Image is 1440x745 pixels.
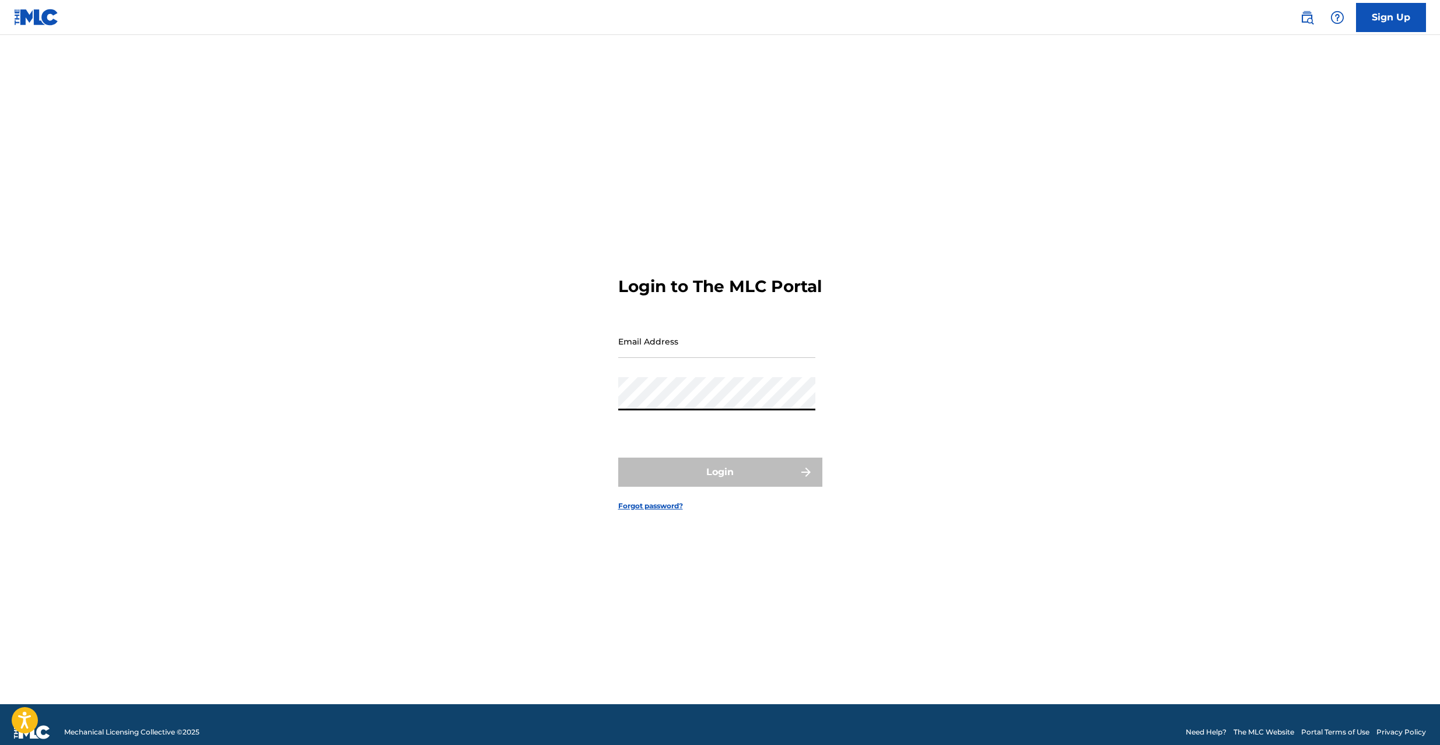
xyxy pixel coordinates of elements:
img: help [1330,10,1344,24]
span: Mechanical Licensing Collective © 2025 [64,727,199,737]
div: Help [1326,6,1349,29]
a: Forgot password? [618,501,683,511]
a: Privacy Policy [1376,727,1426,737]
a: Need Help? [1186,727,1227,737]
img: logo [14,725,50,739]
a: Portal Terms of Use [1301,727,1369,737]
a: The MLC Website [1234,727,1294,737]
a: Sign Up [1356,3,1426,32]
img: search [1300,10,1314,24]
h3: Login to The MLC Portal [618,276,822,297]
a: Public Search [1295,6,1319,29]
img: MLC Logo [14,9,59,26]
